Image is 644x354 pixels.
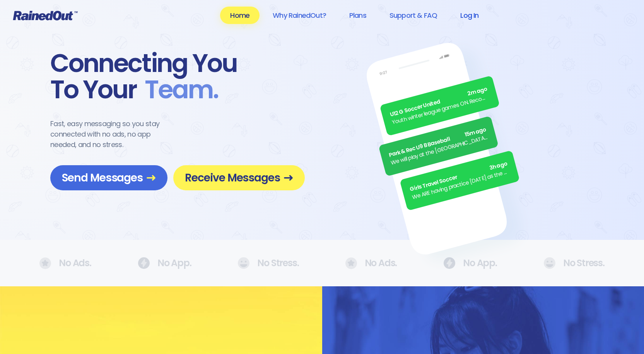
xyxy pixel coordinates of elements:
[39,257,51,269] img: No Ads.
[50,50,305,103] div: Connecting You To Your
[138,257,191,269] div: No App.
[339,7,376,24] a: Plans
[185,171,293,185] span: Receive Messages
[467,85,489,98] span: 2m ago
[543,257,555,269] img: No Ads.
[237,257,299,269] div: No Stress.
[450,7,489,24] a: Log In
[138,257,150,269] img: No Ads.
[389,85,489,119] div: U12 G Soccer United
[39,257,91,269] div: No Ads.
[137,77,218,103] span: Team .
[464,125,487,139] span: 15m ago
[379,7,447,24] a: Support & FAQ
[50,118,174,150] div: Fast, easy messaging so you stay connected with no ads, no app needed, and no stress.
[543,257,605,269] div: No Stress.
[50,165,167,190] a: Send Messages
[237,257,249,269] img: No Ads.
[173,165,305,190] a: Receive Messages
[411,168,511,202] div: We ARE having practice [DATE] as the sun is finally out.
[391,93,491,127] div: Youth winter league games ON. Recommend running shoes/sneakers for players as option for footwear.
[409,160,509,194] div: Girls Travel Soccer
[263,7,336,24] a: Why RainedOut?
[345,257,357,269] img: No Ads.
[443,257,497,269] div: No App.
[62,171,156,185] span: Send Messages
[220,7,260,24] a: Home
[443,257,455,269] img: No Ads.
[388,125,487,159] div: Park & Rec U9 B Baseball
[390,133,489,167] div: We will play at the [GEOGRAPHIC_DATA]. Wear white, be at the field by 5pm.
[489,160,508,173] span: 3h ago
[345,257,397,269] div: No Ads.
